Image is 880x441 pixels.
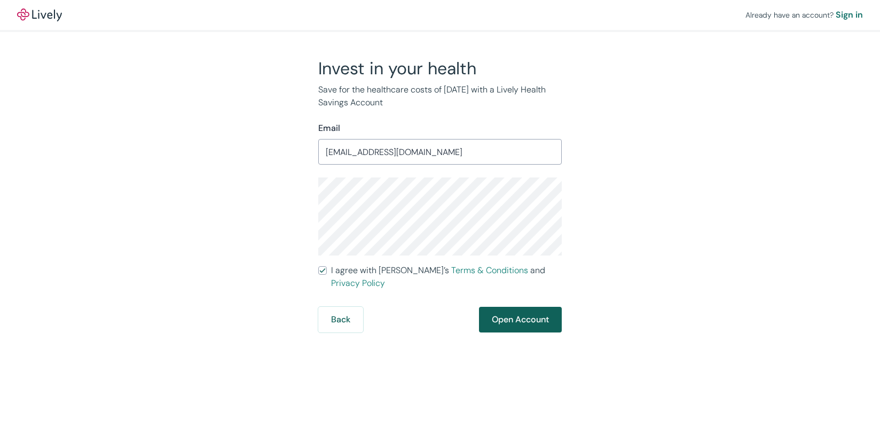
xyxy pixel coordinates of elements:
[745,9,863,21] div: Already have an account?
[318,58,562,79] h2: Invest in your health
[318,307,363,332] button: Back
[331,264,562,290] span: I agree with [PERSON_NAME]’s and
[17,9,62,21] a: LivelyLively
[331,277,385,289] a: Privacy Policy
[318,122,340,135] label: Email
[17,9,62,21] img: Lively
[451,265,528,276] a: Terms & Conditions
[836,9,863,21] a: Sign in
[318,83,562,109] p: Save for the healthcare costs of [DATE] with a Lively Health Savings Account
[479,307,562,332] button: Open Account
